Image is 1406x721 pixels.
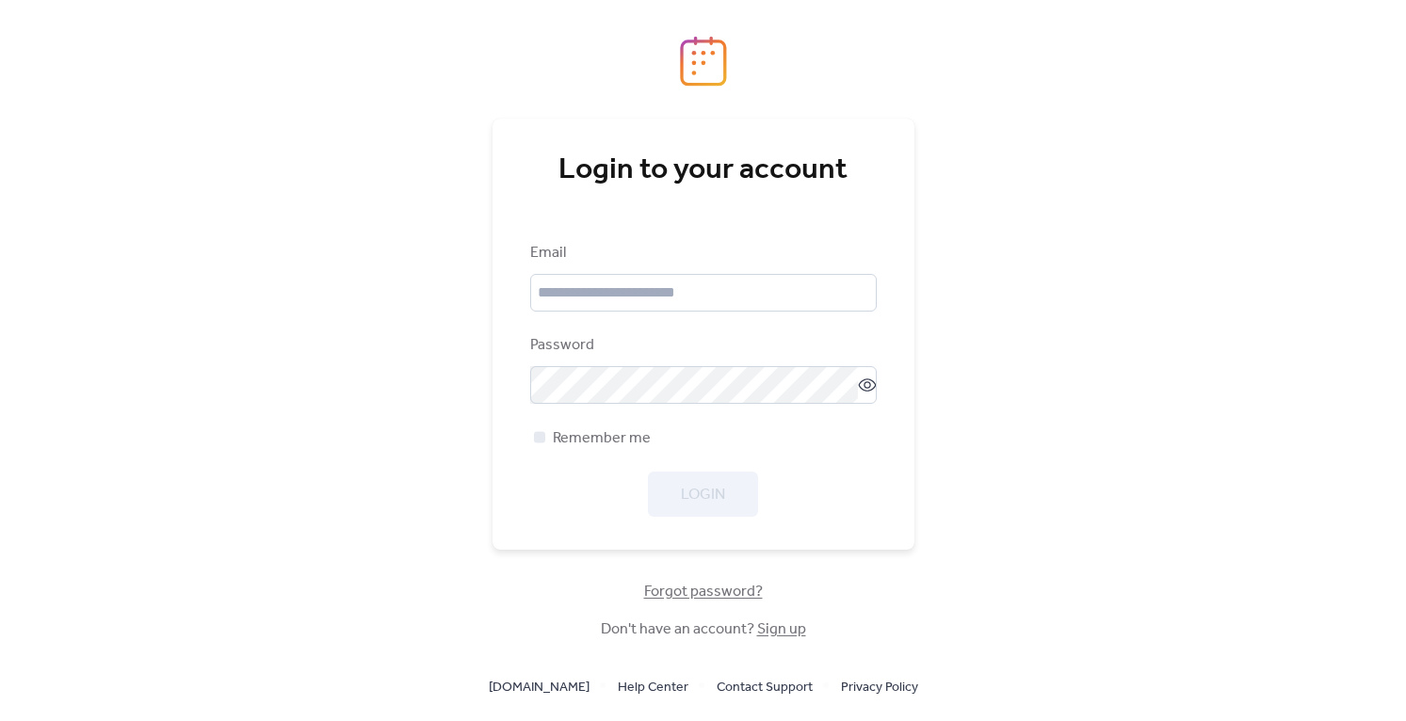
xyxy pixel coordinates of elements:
div: Email [530,242,873,264]
div: Login to your account [530,152,877,189]
span: Forgot password? [644,581,763,603]
span: Don't have an account? [601,618,806,641]
span: Contact Support [717,677,813,699]
img: logo [680,36,727,87]
a: [DOMAIN_NAME] [489,675,590,698]
a: Sign up [757,615,806,644]
span: Help Center [618,677,688,699]
a: Privacy Policy [841,675,918,698]
div: Password [530,334,873,357]
a: Contact Support [717,675,813,698]
span: [DOMAIN_NAME] [489,677,590,699]
a: Forgot password? [644,586,763,597]
span: Remember me [553,427,651,450]
a: Help Center [618,675,688,698]
span: Privacy Policy [841,677,918,699]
